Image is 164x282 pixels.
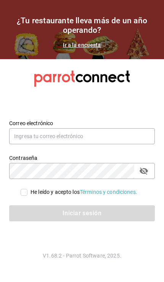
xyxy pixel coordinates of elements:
[80,189,137,195] a: Términos y condiciones.
[9,128,155,144] input: Ingresa tu correo electrónico
[9,155,155,161] label: Contraseña
[9,121,155,126] label: Correo electrónico
[137,164,150,177] button: passwordField
[9,252,155,259] p: V1.68.2 - Parrot Software, 2025.
[31,188,137,196] div: He leído y acepto los
[9,16,155,35] h1: ¿Tu restaurante lleva más de un año operando?
[63,42,101,48] a: Ir a la encuesta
